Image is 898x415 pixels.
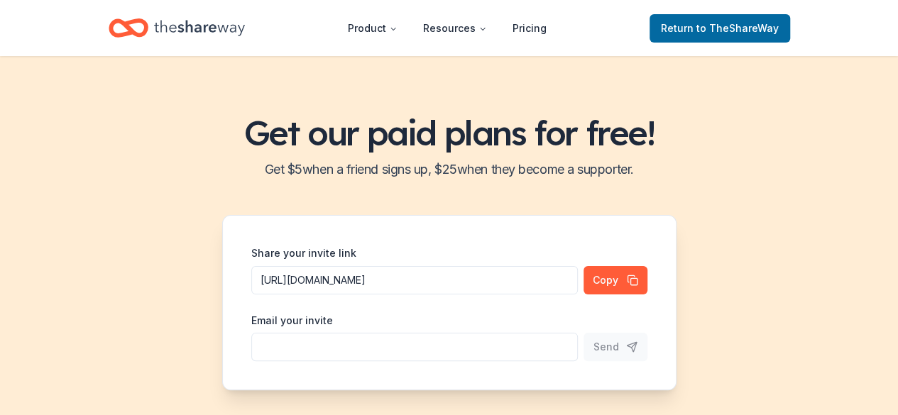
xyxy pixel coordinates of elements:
button: Copy [584,266,647,294]
h2: Get $ 5 when a friend signs up, $ 25 when they become a supporter. [17,158,881,181]
button: Product [336,14,409,43]
span: Return [661,20,779,37]
h1: Get our paid plans for free! [17,113,881,153]
a: Returnto TheShareWay [650,14,790,43]
a: Home [109,11,245,45]
button: Resources [412,14,498,43]
label: Share your invite link [251,246,356,260]
nav: Main [336,11,558,45]
label: Email your invite [251,314,333,328]
span: to TheShareWay [696,22,779,34]
a: Pricing [501,14,558,43]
